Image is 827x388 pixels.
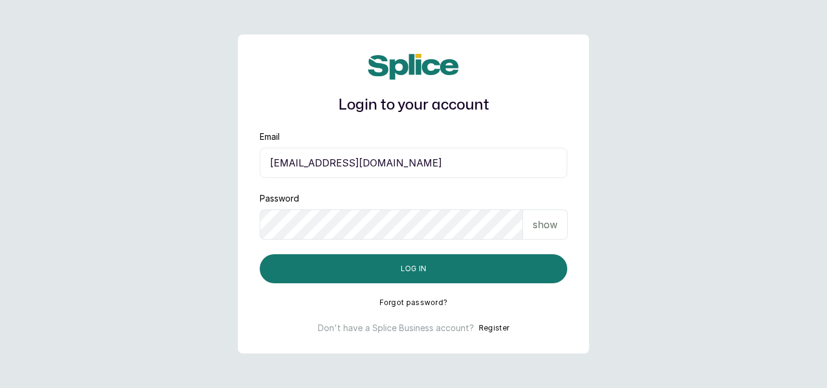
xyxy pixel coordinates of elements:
button: Log in [260,254,567,283]
label: Password [260,192,299,205]
p: Don't have a Splice Business account? [318,322,474,334]
button: Register [479,322,509,334]
label: Email [260,131,280,143]
input: email@acme.com [260,148,567,178]
p: show [533,217,558,232]
h1: Login to your account [260,94,567,116]
button: Forgot password? [380,298,448,307]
